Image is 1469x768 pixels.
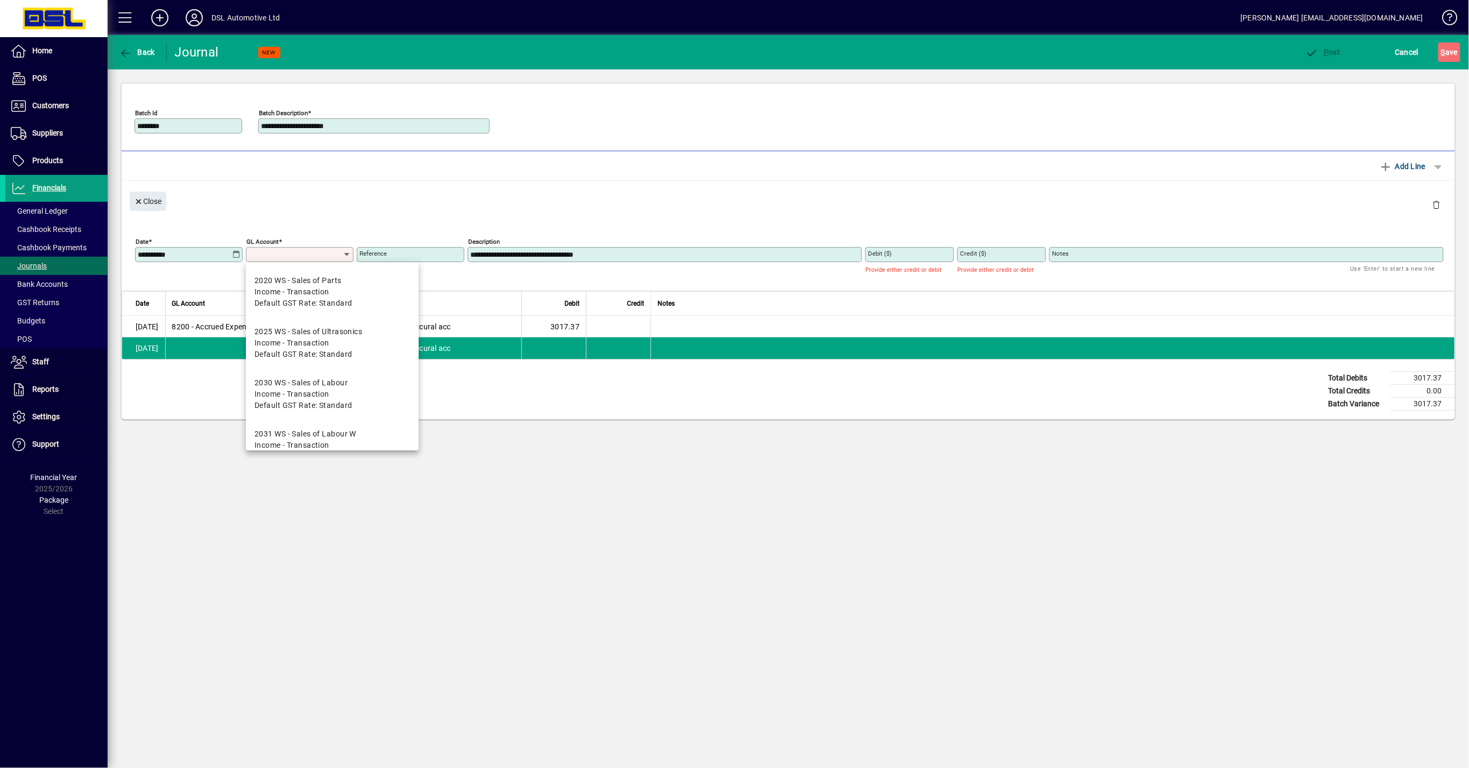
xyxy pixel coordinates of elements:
mat-label: Reference [359,250,387,257]
div: 2030 WS - Sales of Labour [255,377,352,389]
button: Delete [1424,192,1450,217]
a: Customers [5,93,108,119]
td: [DATE] [122,316,165,337]
mat-label: Date [136,238,149,245]
span: Credit [627,298,644,309]
a: Knowledge Base [1434,2,1456,37]
a: Home [5,38,108,65]
mat-label: Debit ($) [868,250,892,257]
span: Customers [32,101,69,110]
span: General Ledger [11,207,68,215]
mat-label: Description [468,238,500,245]
span: Cashbook Payments [11,243,87,252]
div: 2025 WS - Sales of Ultrasonics [255,326,362,337]
app-page-header-button: Back [108,43,167,62]
span: ost [1305,48,1340,57]
a: Products [5,147,108,174]
span: Products [32,156,63,165]
span: Income - Transaction [255,389,329,400]
a: POS [5,65,108,92]
span: Income - Transaction [255,337,329,349]
button: Cancel [1393,43,1422,62]
span: Default GST Rate: Standard [255,349,352,360]
mat-label: Batch Description [259,109,308,117]
mat-label: GL Account [246,238,279,245]
span: Income - Transaction [255,286,329,298]
mat-option: 2025 WS - Sales of Ultrasonics [246,318,419,369]
td: 3017.37 [1390,372,1455,385]
span: GST Returns [11,298,59,307]
a: Suppliers [5,120,108,147]
td: [DATE] [122,337,165,359]
div: Journal [175,44,221,61]
span: Support [32,440,59,448]
span: Close [134,193,162,210]
span: Package [39,496,68,504]
button: Add [143,8,177,27]
span: Back [119,48,155,57]
span: Bank Accounts [11,280,68,288]
span: Suppliers [32,129,63,137]
mat-label: Credit ($) [960,250,986,257]
div: DSL Automotive Ltd [211,9,280,26]
div: 2020 WS - Sales of Parts [255,275,352,286]
div: [PERSON_NAME] [EMAIL_ADDRESS][DOMAIN_NAME] [1241,9,1423,26]
span: Reports [32,385,59,393]
span: Staff [32,357,49,366]
span: POS [11,335,32,343]
span: Notes [658,298,675,309]
mat-option: 2030 WS - Sales of Labour [246,369,419,420]
span: 8200 - Accrued Expenses [172,321,259,332]
app-page-header-button: Delete [1424,200,1450,209]
button: Save [1438,43,1460,62]
span: Cancel [1395,44,1419,61]
a: Staff [5,349,108,376]
a: Cashbook Payments [5,238,108,257]
span: Date [136,298,149,309]
td: 0.00 [1390,385,1455,398]
td: Total Debits [1323,372,1390,385]
mat-label: Notes [1052,250,1069,257]
a: POS [5,330,108,348]
button: Back [116,43,158,62]
span: P [1324,48,1329,57]
button: Close [130,192,166,211]
td: Total Credits [1323,385,1390,398]
span: Journals [11,262,47,270]
button: Post [1303,43,1343,62]
span: Debit [564,298,580,309]
span: NEW [263,49,276,56]
a: Budgets [5,312,108,330]
span: Financials [32,184,66,192]
mat-option: 2031 WS - Sales of Labour W [246,420,419,471]
span: POS [32,74,47,82]
td: Batch Variance [1323,398,1390,411]
a: GST Returns [5,293,108,312]
span: Default GST Rate: Standard [255,400,352,411]
a: Cashbook Receipts [5,220,108,238]
td: 3017.37 [1390,398,1455,411]
td: 3017.37 [521,316,586,337]
a: Support [5,431,108,458]
a: Journals [5,257,108,275]
span: Cashbook Receipts [11,225,81,234]
mat-option: 2020 WS - Sales of Parts [246,266,419,318]
app-page-header-button: Close [127,196,169,206]
span: S [1441,48,1445,57]
span: Settings [32,412,60,421]
div: 2031 WS - Sales of Labour W [255,428,356,440]
span: Home [32,46,52,55]
span: ave [1441,44,1458,61]
mat-hint: Use 'Enter' to start a new line [1351,262,1435,274]
span: Default GST Rate: Standard [255,298,352,309]
mat-label: Batch Id [135,109,158,117]
a: Settings [5,404,108,431]
a: Bank Accounts [5,275,108,293]
a: Reports [5,376,108,403]
span: Budgets [11,316,45,325]
span: Income - Transaction [255,440,329,451]
button: Profile [177,8,211,27]
span: GL Account [172,298,206,309]
a: General Ledger [5,202,108,220]
span: Financial Year [31,473,77,482]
